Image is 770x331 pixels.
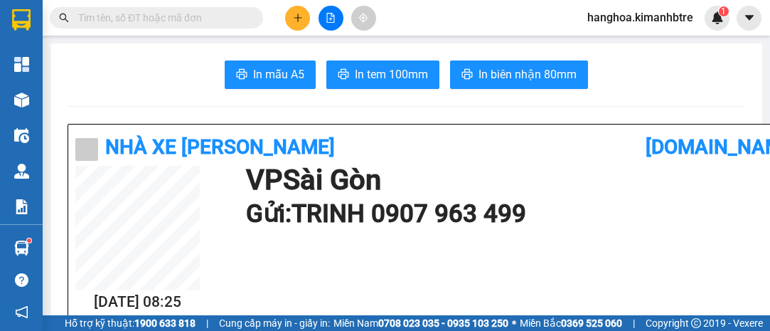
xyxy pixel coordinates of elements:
sup: 1 [719,6,729,16]
input: Tìm tên, số ĐT hoặc mã đơn [78,10,246,26]
span: hanghoa.kimanhbtre [576,9,705,26]
span: 1 [721,6,726,16]
span: copyright [691,318,701,328]
span: Miền Nam [333,315,508,331]
strong: 0369 525 060 [561,317,622,329]
span: aim [358,13,368,23]
span: printer [338,68,349,82]
span: In biên nhận 80mm [478,65,577,83]
button: printerIn mẫu A5 [225,61,316,89]
button: plus [285,6,310,31]
strong: 0708 023 035 - 0935 103 250 [378,317,508,329]
h2: [DATE] 08:25 [75,290,200,314]
span: Cung cấp máy in - giấy in: [219,315,330,331]
img: warehouse-icon [14,164,29,179]
span: printer [236,68,247,82]
img: solution-icon [14,199,29,214]
img: warehouse-icon [14,93,29,107]
span: search [59,13,69,23]
sup: 1 [27,238,31,243]
img: dashboard-icon [14,57,29,72]
button: caret-down [737,6,761,31]
span: Hỗ trợ kỹ thuật: [65,315,196,331]
span: ⚪️ [512,320,516,326]
button: aim [351,6,376,31]
b: Nhà xe [PERSON_NAME] [105,135,335,159]
img: logo-vxr [12,9,31,31]
span: In mẫu A5 [253,65,304,83]
button: printerIn biên nhận 80mm [450,61,588,89]
span: Miền Bắc [520,315,622,331]
button: printerIn tem 100mm [326,61,439,89]
button: file-add [319,6,343,31]
span: printer [461,68,473,82]
strong: 1900 633 818 [134,317,196,329]
img: warehouse-icon [14,128,29,143]
span: notification [15,305,28,319]
span: | [633,315,635,331]
span: file-add [326,13,336,23]
span: | [206,315,208,331]
span: plus [293,13,303,23]
span: caret-down [743,11,756,24]
img: icon-new-feature [711,11,724,24]
span: question-circle [15,273,28,287]
img: warehouse-icon [14,241,29,256]
span: In tem 100mm [355,65,428,83]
